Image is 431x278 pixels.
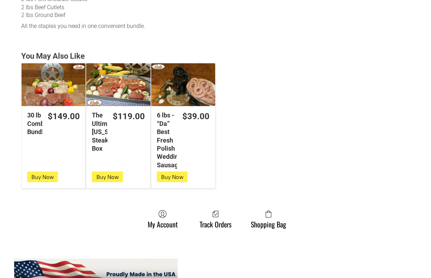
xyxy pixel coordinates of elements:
[86,63,150,106] a: The Ultimate Texas Steak Box
[31,174,54,180] span: Buy Now
[151,111,215,169] a: $39.006 lbs - “Da” Best Fresh Polish Wedding Sausage
[22,63,85,106] a: 30 lb Combo Bundle
[27,172,58,182] button: Buy Now
[22,111,85,136] a: $149.0030 lb Combo Bundle
[92,172,123,182] button: Buy Now
[144,210,181,228] a: My Account
[113,111,145,122] div: $119.00
[182,111,209,122] div: $39.00
[96,174,119,180] span: Buy Now
[196,210,235,228] a: Track Orders
[21,51,410,62] div: You May Also Like
[86,111,150,152] a: $119.00The Ultimate [US_STATE] Steak Box
[92,111,107,152] div: The Ultimate [US_STATE] Steak Box
[48,111,80,122] div: $149.00
[151,63,215,106] a: 6 lbs - “Da” Best Fresh Polish Wedding Sausage
[157,172,188,182] button: Buy Now
[21,11,274,19] div: 2 lbs Ground Beef
[247,210,290,228] a: Shopping Bag
[21,22,274,30] div: All the staples you need in one convenient bundle.
[21,4,274,11] div: 2 lbs Beef Cutlets
[27,111,42,136] div: 30 lb Combo Bundle
[161,174,183,180] span: Buy Now
[157,111,177,169] div: 6 lbs - “Da” Best Fresh Polish Wedding Sausage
